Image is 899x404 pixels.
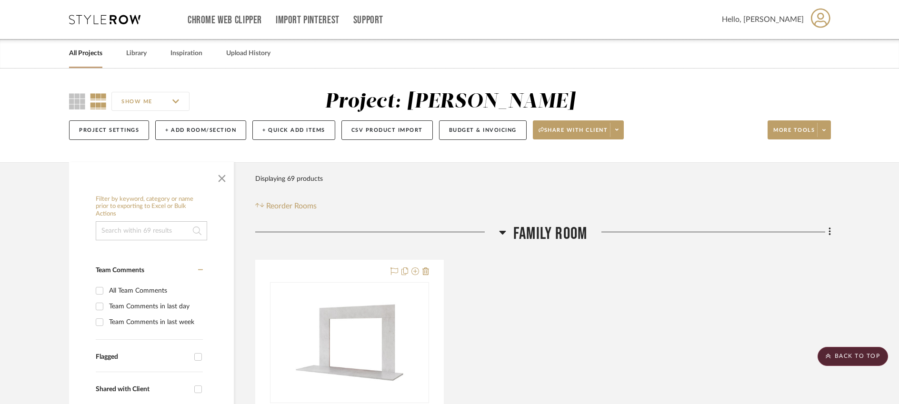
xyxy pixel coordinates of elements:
div: Displaying 69 products [255,169,323,188]
a: Upload History [226,47,270,60]
a: Chrome Web Clipper [188,16,262,24]
div: Team Comments in last day [109,299,200,314]
div: Team Comments in last week [109,315,200,330]
h6: Filter by keyword, category or name prior to exporting to Excel or Bulk Actions [96,196,207,218]
div: All Team Comments [109,283,200,298]
div: Flagged [96,353,190,361]
div: Shared with Client [96,385,190,394]
a: Import Pinterest [276,16,340,24]
img: Custom cotton marble hearth [290,283,409,402]
button: Project Settings [69,120,149,140]
button: + Quick Add Items [252,120,335,140]
span: Share with client [539,127,608,141]
span: Reorder Rooms [266,200,317,212]
span: Team Comments [96,267,144,274]
span: Family Room [513,224,587,244]
input: Search within 69 results [96,221,207,240]
scroll-to-top-button: BACK TO TOP [818,347,888,366]
a: Library [126,47,147,60]
a: Support [353,16,383,24]
span: More tools [773,127,815,141]
a: Inspiration [170,47,202,60]
button: Budget & Invoicing [439,120,527,140]
button: Close [212,167,231,186]
button: Reorder Rooms [255,200,317,212]
div: Project: [PERSON_NAME] [325,92,575,112]
button: Share with client [533,120,624,139]
a: All Projects [69,47,102,60]
button: More tools [768,120,831,139]
span: Hello, [PERSON_NAME] [722,14,804,25]
button: CSV Product Import [341,120,433,140]
button: + Add Room/Section [155,120,246,140]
